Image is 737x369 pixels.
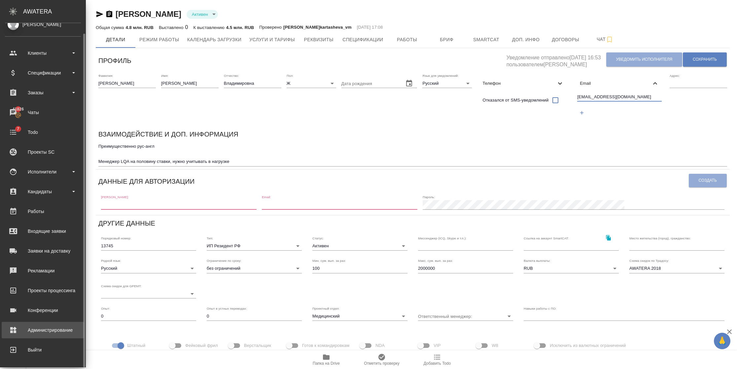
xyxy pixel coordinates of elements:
label: Валюта выплаты: [524,259,550,262]
label: Ограничение по сроку: [207,259,241,262]
span: Договоры [550,36,581,44]
div: RUB [524,264,619,273]
span: Верстальщик [244,342,271,349]
div: Активен [187,10,218,19]
a: Конференции [2,302,84,319]
span: Фейковый фрил [185,342,218,349]
span: Спецификации [342,36,383,44]
span: Smartcat [471,36,502,44]
p: 4.5 млн. RUB [226,25,254,30]
span: Сохранить [693,57,717,62]
span: Бриф [431,36,463,44]
span: Режим работы [139,36,179,44]
h6: Данные для авторизации [98,176,194,187]
label: Тип: [207,236,213,240]
div: Проекты процессинга [5,286,81,295]
a: 41826Чаты [2,104,84,121]
label: Проектный отдел: [312,307,340,310]
span: Реквизиты [303,36,334,44]
span: Отказался от SMS-уведомлений [482,97,548,104]
h6: Другие данные [98,218,155,229]
p: [PERSON_NAME]kartasheva_vm [283,24,352,31]
div: Работы [5,206,81,216]
label: Мин. сум. вып. за раз: [312,259,346,262]
span: Календарь загрузки [187,36,242,44]
button: Сохранить [683,52,727,67]
div: Спецификации [5,68,81,78]
label: Опыт: [101,307,110,310]
span: 7 [13,126,23,132]
div: Администрирование [5,325,81,335]
p: Проверено [259,24,283,31]
a: Администрирование [2,322,84,338]
div: Рекламации [5,266,81,276]
label: Навыки работы с ПО: [524,307,557,310]
span: VIP [434,342,440,349]
div: Конференции [5,305,81,315]
span: Email [580,80,651,87]
a: [PERSON_NAME] [116,10,181,18]
span: Услуги и тарифы [249,36,295,44]
p: 4.8 млн. RUB [125,25,153,30]
div: 0 [159,23,188,31]
a: 7Todo [2,124,84,140]
div: Кандидаты [5,187,81,197]
div: Чаты [5,108,81,117]
span: Готов к командировкам [302,342,349,349]
a: Рекламации [2,262,84,279]
button: Добавить [575,106,588,119]
div: Русский [422,79,472,88]
div: Активен [312,241,407,251]
span: Работы [391,36,423,44]
button: Отметить проверку [354,351,409,369]
label: Место жительства (город), гражданство: [629,236,691,240]
svg: Подписаться [606,36,614,44]
span: 🙏 [717,334,728,348]
div: Клиенты [5,48,81,58]
p: Общая сумма [96,25,125,30]
a: Заявки на доставку [2,243,84,259]
label: Макс. сум. вып. за раз: [418,259,453,262]
label: [PERSON_NAME]: [101,196,129,199]
div: Русский [101,264,196,273]
button: 🙏 [714,333,730,349]
div: Входящие заявки [5,226,81,236]
div: Заявки на доставку [5,246,81,256]
span: Папка на Drive [313,361,340,366]
button: Папка на Drive [298,351,354,369]
div: Email [575,76,664,91]
a: Проекты процессинга [2,282,84,299]
label: Схема скидок по Традосу: [629,259,669,262]
div: AWATERA [23,5,86,18]
h6: Взаимодействие и доп. информация [98,129,238,139]
label: Email: [262,196,271,199]
a: Выйти [2,342,84,358]
div: Исполнители [5,167,81,177]
a: Входящие заявки [2,223,84,239]
label: Фамилия: [98,74,113,77]
span: Отметить проверку [364,361,399,366]
span: Штатный [127,342,145,349]
a: Работы [2,203,84,220]
label: Опыт в устных переводах: [207,307,247,310]
p: Выставлено [159,25,185,30]
div: Заказы [5,88,81,98]
label: Адрес: [670,74,680,77]
h5: Уведомление отправлено [DATE] 16:53 пользователем [PERSON_NAME] [507,51,606,68]
span: Доп. инфо [510,36,542,44]
p: К выставлению [193,25,226,30]
label: Отчество: [224,74,239,77]
label: Ссылка на аккаунт SmartCAT: [524,236,569,240]
span: Телефон [482,80,556,87]
span: W8 [492,342,498,349]
label: Имя: [161,74,168,77]
div: ИП Резидент РФ [207,241,302,251]
textarea: Преимущественно рус-англ Менеджер LQA на половину ставки, нужно учитывать в нагрузке [98,144,727,164]
span: Добавить Todo [424,361,451,366]
div: Выйти [5,345,81,355]
div: Todo [5,127,81,137]
button: Скопировать ссылку [105,10,113,18]
span: Чат [589,35,621,44]
button: Open [505,312,514,321]
label: Пол: [287,74,294,77]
